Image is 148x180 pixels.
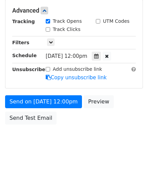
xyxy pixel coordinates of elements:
h5: Advanced [12,7,136,14]
a: Send on [DATE] 12:00pm [5,95,82,108]
strong: Filters [12,40,29,45]
label: Track Clicks [53,26,81,33]
a: Send Test Email [5,112,57,125]
strong: Tracking [12,19,35,24]
strong: Schedule [12,53,37,58]
strong: Unsubscribe [12,67,45,72]
span: [DATE] 12:00pm [46,53,87,59]
a: Preview [84,95,113,108]
label: Add unsubscribe link [53,66,102,73]
label: UTM Codes [103,18,129,25]
label: Track Opens [53,18,82,25]
iframe: Chat Widget [114,147,148,180]
a: Copy unsubscribe link [46,75,107,81]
